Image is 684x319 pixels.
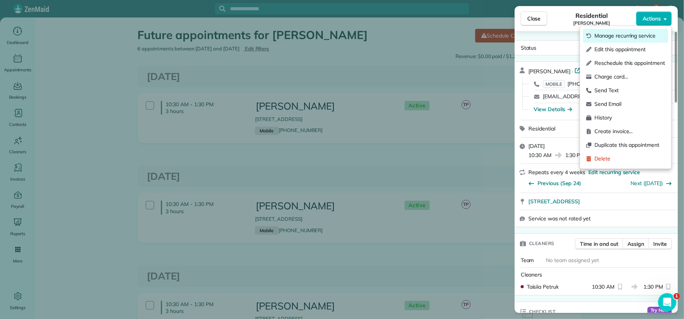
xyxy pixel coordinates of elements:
button: Close [521,11,547,26]
span: Edit this appointment [595,46,665,53]
span: [PERSON_NAME] [528,68,571,75]
span: Residential [576,11,608,20]
span: Taisiia Petruk [527,283,559,291]
span: Cleaners [529,240,555,247]
span: Checklist [529,308,556,316]
span: No team assigned yet [546,257,599,264]
span: Charge card… [595,73,665,81]
a: [STREET_ADDRESS] [528,198,673,205]
iframe: Intercom live chat [658,293,676,311]
button: Assign [623,238,649,250]
span: Send Email [595,101,665,108]
span: Status [521,44,537,51]
button: Invite [648,238,672,250]
span: MOBILE [543,80,565,88]
button: View Details [534,105,572,113]
button: Previous (Sep 24) [528,179,581,187]
span: Delete [595,155,665,163]
span: Time in and out [580,240,618,248]
a: Open profile [575,66,615,74]
span: Team [521,257,534,264]
a: [EMAIL_ADDRESS][DOMAIN_NAME] [543,93,632,100]
span: 1:30 PM [565,151,585,159]
span: Duplicate this appointment [595,141,665,149]
span: Previous (Sep 24) [537,179,581,187]
span: Create invoice… [595,128,665,135]
span: History [595,114,665,122]
span: Cleaners [521,271,542,278]
button: Time in and out [575,238,623,250]
span: Repeats every 4 weeks [528,169,585,176]
span: Reschedule this appointment [595,60,665,67]
span: [STREET_ADDRESS] [528,198,580,205]
span: 1 [674,293,680,299]
span: Manage recurring service [595,32,665,40]
span: Send Text [595,87,665,94]
span: 10:30 AM [592,283,615,291]
span: Close [527,15,541,22]
span: Try Now [648,307,672,314]
span: 10:30 AM [528,151,552,159]
span: · [571,68,575,74]
a: Next ([DATE]) [631,180,663,187]
span: Service was not rated yet [528,215,591,222]
span: [PERSON_NAME] [573,20,610,26]
span: Actions [643,15,661,22]
a: MOBILE[PHONE_NUMBER] [543,80,615,88]
span: 1:30 PM [644,283,664,291]
span: Assign [627,240,644,248]
span: Invite [653,240,667,248]
span: Edit recurring service [588,168,640,176]
span: Residential [528,125,555,132]
button: Next ([DATE]) [631,179,672,187]
span: [PHONE_NUMBER] [568,80,615,87]
span: [DATE] [528,143,545,149]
